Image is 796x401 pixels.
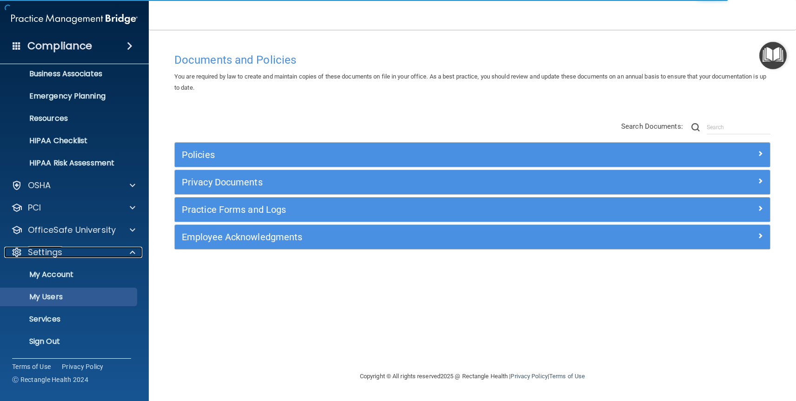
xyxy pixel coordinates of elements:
[6,158,133,168] p: HIPAA Risk Assessment
[174,54,770,66] h4: Documents and Policies
[182,175,763,190] a: Privacy Documents
[6,114,133,123] p: Resources
[691,123,700,131] img: ic-search.3b580494.png
[182,230,763,244] a: Employee Acknowledgments
[6,92,133,101] p: Emergency Planning
[28,180,51,191] p: OSHA
[11,180,135,191] a: OSHA
[511,373,547,380] a: Privacy Policy
[6,69,133,79] p: Business Associates
[11,202,135,213] a: PCI
[182,147,763,162] a: Policies
[759,42,787,69] button: Open Resource Center
[6,270,133,279] p: My Account
[12,362,51,371] a: Terms of Use
[303,362,642,391] div: Copyright © All rights reserved 2025 @ Rectangle Health | |
[28,224,116,236] p: OfficeSafe University
[28,202,41,213] p: PCI
[12,375,88,384] span: Ⓒ Rectangle Health 2024
[6,337,133,346] p: Sign Out
[549,373,585,380] a: Terms of Use
[635,335,785,372] iframe: Drift Widget Chat Controller
[182,204,614,215] h5: Practice Forms and Logs
[174,73,766,91] span: You are required by law to create and maintain copies of these documents on file in your office. ...
[621,122,683,131] span: Search Documents:
[182,202,763,217] a: Practice Forms and Logs
[11,224,135,236] a: OfficeSafe University
[27,39,92,53] h4: Compliance
[11,10,138,28] img: PMB logo
[28,247,62,258] p: Settings
[11,247,135,258] a: Settings
[182,232,614,242] h5: Employee Acknowledgments
[62,362,104,371] a: Privacy Policy
[6,136,133,145] p: HIPAA Checklist
[6,315,133,324] p: Services
[182,177,614,187] h5: Privacy Documents
[182,150,614,160] h5: Policies
[707,120,770,134] input: Search
[6,292,133,302] p: My Users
